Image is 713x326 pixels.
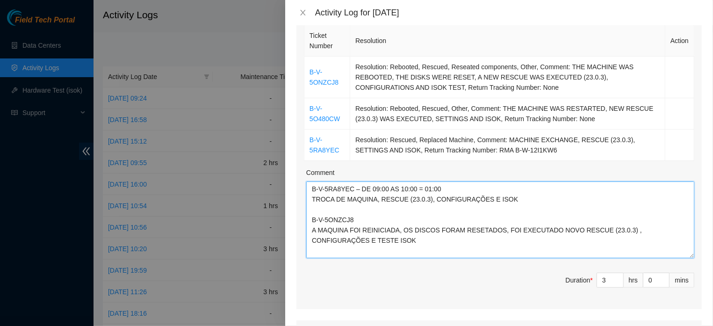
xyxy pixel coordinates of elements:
td: Resolution: Rescued, Replaced Machine, Comment: MACHINE EXCHANGE, RESCUE (23.0.3), SETTINGS AND I... [350,130,665,161]
td: Resolution: Rebooted, Rescued, Other, Comment: THE MACHINE WAS RESTARTED, NEW RESCUE (23.0.3) WAS... [350,98,665,130]
div: Activity Log for [DATE] [315,7,702,18]
th: Action [665,25,694,57]
label: Comment [306,167,335,178]
a: B-V-5RA8YEC [310,136,339,154]
a: B-V-5ONZCJ8 [310,68,338,86]
div: hrs [624,273,643,288]
button: Close [296,8,310,17]
th: Ticket Number [304,25,350,57]
textarea: Comment [306,181,694,258]
td: Resolution: Rebooted, Rescued, Reseated components, Other, Comment: THE MACHINE WAS REBOOTED, THE... [350,57,665,98]
div: mins [670,273,694,288]
span: close [299,9,307,16]
th: Resolution [350,25,665,57]
a: B-V-5O480CW [310,105,340,123]
div: Duration [566,275,593,285]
